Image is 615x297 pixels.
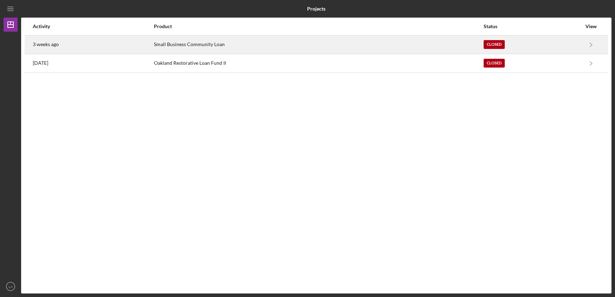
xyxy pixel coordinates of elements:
[484,40,505,49] div: Closed
[154,36,483,53] div: Small Business Community Loan
[582,24,600,29] div: View
[8,285,13,289] text: LA
[484,24,582,29] div: Status
[4,279,18,293] button: LA
[484,59,505,68] div: Closed
[33,60,48,66] time: 2024-10-30 17:57
[154,24,483,29] div: Product
[307,6,325,12] b: Projects
[154,55,483,72] div: Oakland Restorative Loan Fund II
[33,24,153,29] div: Activity
[33,42,59,47] time: 2025-08-06 15:19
